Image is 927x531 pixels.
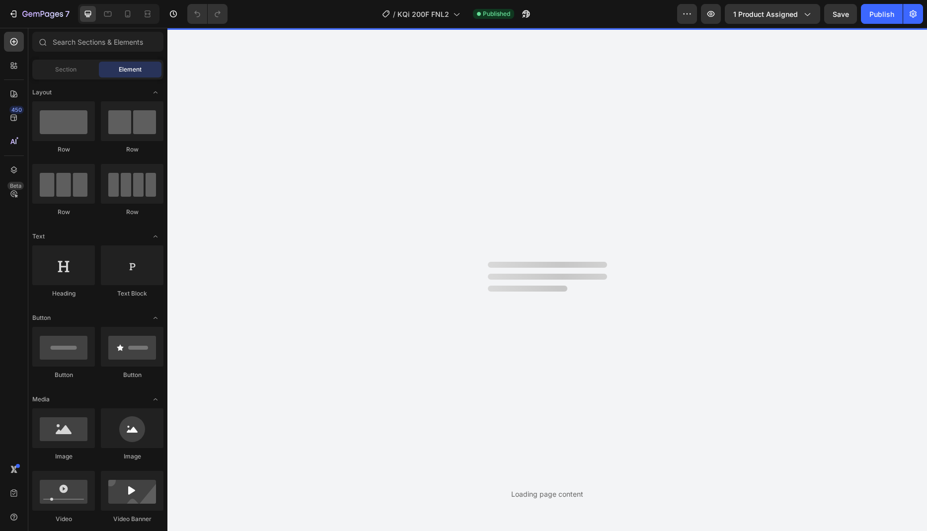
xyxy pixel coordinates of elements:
span: Toggle open [148,310,163,326]
div: Heading [32,289,95,298]
div: Publish [869,9,894,19]
span: Element [119,65,142,74]
span: Button [32,313,51,322]
div: Text Block [101,289,163,298]
div: Button [101,371,163,379]
span: / [393,9,395,19]
div: Beta [7,182,24,190]
p: 7 [65,8,70,20]
span: Media [32,395,50,404]
span: Layout [32,88,52,97]
span: Save [833,10,849,18]
div: Image [101,452,163,461]
button: Publish [861,4,903,24]
div: Row [32,208,95,217]
span: Toggle open [148,84,163,100]
span: Toggle open [148,228,163,244]
span: Toggle open [148,391,163,407]
button: 1 product assigned [725,4,820,24]
div: Video [32,515,95,524]
span: Published [483,9,510,18]
span: Text [32,232,45,241]
div: Loading page content [511,489,583,499]
div: Image [32,452,95,461]
div: Row [101,145,163,154]
input: Search Sections & Elements [32,32,163,52]
span: KQi 200F FNL2 [397,9,449,19]
span: Section [55,65,77,74]
div: 450 [9,106,24,114]
div: Row [101,208,163,217]
button: Save [824,4,857,24]
div: Button [32,371,95,379]
div: Undo/Redo [187,4,228,24]
span: 1 product assigned [733,9,798,19]
div: Video Banner [101,515,163,524]
div: Row [32,145,95,154]
button: 7 [4,4,74,24]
